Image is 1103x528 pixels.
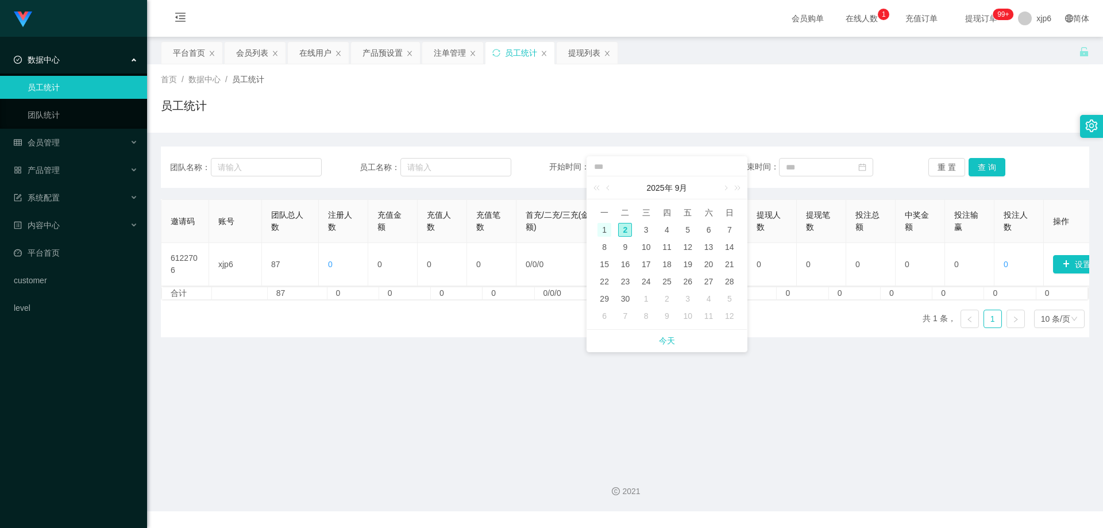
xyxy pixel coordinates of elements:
[928,158,965,176] button: 重 置
[505,42,537,64] div: 员工统计
[681,223,695,237] div: 5
[182,75,184,84] span: /
[594,290,615,307] td: 2025年9月29日
[161,97,207,114] h1: 员工统计
[660,309,674,323] div: 9
[858,163,866,171] i: 图标: calendar
[723,292,736,306] div: 5
[272,50,279,57] i: 图标: close
[677,290,698,307] td: 2025年10月3日
[639,257,653,271] div: 17
[719,273,740,290] td: 2025年9月28日
[698,307,719,325] td: 2025年10月11日
[173,42,205,64] div: 平台首页
[467,243,516,286] td: 0
[612,487,620,495] i: 图标: copyright
[594,307,615,325] td: 2025年10月6日
[14,138,22,147] i: 图标: table
[535,287,630,299] td: 0/0/0
[162,287,212,299] td: 合计
[677,307,698,325] td: 2025年10月10日
[539,260,543,269] span: 0
[945,243,994,286] td: 0
[659,330,675,352] a: 今天
[594,238,615,256] td: 2025年9月8日
[406,50,413,57] i: 图标: close
[209,243,262,286] td: xjp6
[541,50,547,57] i: 图标: close
[698,238,719,256] td: 2025年9月13日
[806,210,830,232] span: 提现笔数
[636,221,657,238] td: 2025年9月3日
[636,256,657,273] td: 2025年9月17日
[14,138,60,147] span: 会员管理
[597,275,611,288] div: 22
[739,162,779,171] span: 结束时间：
[368,243,418,286] td: 0
[400,158,511,176] input: 请输入
[681,257,695,271] div: 19
[618,240,632,254] div: 9
[660,257,674,271] div: 18
[1012,316,1019,323] i: 图标: right
[657,307,677,325] td: 2025年10月9日
[594,207,615,218] span: 一
[723,257,736,271] div: 21
[723,309,736,323] div: 12
[14,165,60,175] span: 产品管理
[604,176,614,199] a: 上个月 (翻页上键)
[677,238,698,256] td: 2025年9月12日
[28,76,138,99] a: 员工统计
[646,176,674,199] a: 2025年
[984,310,1001,327] a: 1
[618,257,632,271] div: 16
[702,223,716,237] div: 6
[328,210,352,232] span: 注册人数
[636,290,657,307] td: 2025年10月1日
[702,275,716,288] div: 27
[923,310,956,328] li: 共 1 条，
[156,485,1094,498] div: 2021
[797,243,846,286] td: 0
[698,273,719,290] td: 2025年9月27日
[636,204,657,221] th: 周三
[14,11,32,28] img: logo.9652507e.png
[882,9,886,20] p: 1
[360,161,400,174] span: 员工名称：
[636,238,657,256] td: 2025年9月10日
[161,1,200,37] i: 图标: menu-fold
[993,9,1013,20] sup: 246
[702,309,716,323] div: 11
[597,223,611,237] div: 1
[723,223,736,237] div: 7
[959,14,1003,22] span: 提现订单
[720,176,730,199] a: 下个月 (翻页下键)
[719,204,740,221] th: 周日
[677,273,698,290] td: 2025年9月26日
[698,256,719,273] td: 2025年9月20日
[28,103,138,126] a: 团队统计
[225,75,227,84] span: /
[211,158,322,176] input: 请输入
[568,42,600,64] div: 提现列表
[984,287,1036,299] td: 0
[702,257,716,271] div: 20
[492,49,500,57] i: 图标: sync
[728,176,743,199] a: 下一年 (Control键加右方向键)
[855,210,880,232] span: 投注总额
[900,14,943,22] span: 充值订单
[878,9,889,20] sup: 1
[698,204,719,221] th: 周六
[660,223,674,237] div: 4
[483,287,534,299] td: 0
[657,273,677,290] td: 2025年9月25日
[161,243,209,286] td: 6122706
[262,243,319,286] td: 87
[660,292,674,306] div: 2
[14,296,138,319] a: level
[1004,260,1008,269] span: 0
[698,207,719,218] span: 六
[639,240,653,254] div: 10
[719,290,740,307] td: 2025年10月5日
[1079,47,1089,57] i: 图标: unlock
